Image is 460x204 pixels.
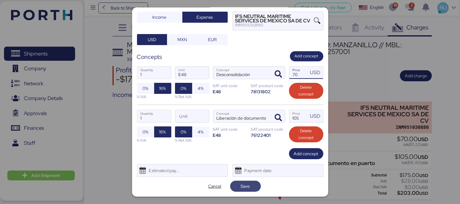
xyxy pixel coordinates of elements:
button: 16% [154,83,171,94]
span: 0% [181,85,186,92]
span: 4% [198,85,203,92]
span: Expense [197,13,213,21]
div: % Ret IVA [175,94,209,100]
div: 76122401 [251,132,285,138]
span: Save [241,183,250,190]
span: 4% [198,128,203,136]
div: E48 [213,132,247,138]
button: 4% [192,126,209,137]
div: SAT product code [251,126,285,132]
span: MXN [177,36,187,43]
button: 4% [192,83,209,94]
div: % IVA [137,94,171,100]
button: Income [137,12,182,23]
span: 16% [159,128,166,136]
button: EUR [197,34,228,45]
div: % IVA [137,137,171,143]
input: Concept [213,67,270,79]
button: Add concept [290,51,323,61]
button: 0% [175,126,192,137]
div: SAT unit code [213,126,247,132]
span: 0% [143,128,148,136]
button: Save [230,181,261,192]
span: Add concept [294,150,318,157]
span: 16% [159,85,166,92]
span: Delete concept [294,128,318,141]
button: Cancel [200,181,230,192]
button: USD [137,34,167,45]
span: Income [153,13,167,21]
div: E48 [213,89,247,94]
button: MXN [167,34,197,45]
span: EUR [208,36,217,43]
button: Expense [182,12,228,23]
div: INM951030880 [235,23,314,27]
div: 78131802 [251,89,285,94]
input: Price [289,67,308,79]
input: Unit [175,67,209,79]
span: Add concept [295,53,318,60]
div: Concepts [137,52,162,61]
input: Quantity [137,110,171,122]
span: 0% [143,85,148,92]
input: Concept [213,110,270,122]
input: Quantity [137,67,171,79]
button: Delete concept [289,83,323,99]
button: ConceptConcept [272,111,285,124]
span: Delete concept [294,84,318,98]
button: Add concept [289,148,323,159]
button: 0% [175,83,192,94]
input: Price [289,110,308,122]
button: 0% [137,83,154,94]
div: USD [310,69,323,76]
button: 16% [154,126,171,137]
div: USD [310,112,323,120]
div: SAT product code [251,83,285,89]
button: Delete concept [289,126,323,142]
button: ConceptConcept [272,68,285,81]
span: 0% [181,128,186,136]
input: Unit [175,110,209,122]
span: Cancel [208,183,221,190]
span: USD [148,36,156,43]
div: SAT unit code [213,83,247,89]
div: % Ret IVA [175,137,209,143]
div: IFS NEUTRAL MARITIME SERVICES DE MEXICO SA DE CV [235,14,314,23]
button: 0% [137,126,154,137]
